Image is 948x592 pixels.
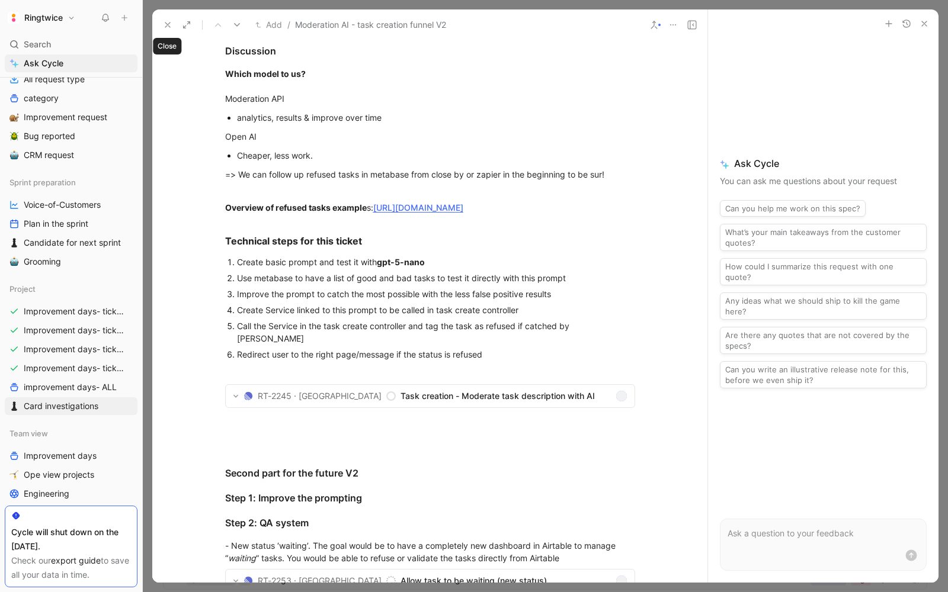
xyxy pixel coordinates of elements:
a: 🤸Ope view projects [5,466,137,484]
span: Improvement days- tickets ready- backend [24,343,126,355]
span: Card investigations [24,400,98,412]
a: 🐌Improvement request [5,108,137,126]
span: Improvement days- tickets ready- React [24,324,125,336]
a: 🪲Bug reported [5,127,137,145]
span: Voice-of-Customers [24,199,101,211]
a: Engineering [5,485,137,503]
div: Call the Service in the task create controller and tag the task as refused if catched by [PERSON_... [237,320,635,345]
a: Improvement days- tickets tackled ALL [5,303,137,320]
div: Create basic prompt and test it with [237,256,635,268]
span: Candidate for next sprint [24,237,121,249]
div: - New status ‘waiting’. The goal would be to have a completely new dashboard in Airtable to manag... [225,539,635,564]
span: Ask Cycle [720,156,927,170]
a: Improvement days- tickets ready- backend [5,340,137,358]
span: Plan in the sprint [24,218,88,230]
span: Moderation AI - task creation funnel V2 [295,18,446,32]
div: => We can follow up refused tasks in metabase from close by or zapier in the beginning to be sur! [225,168,635,181]
button: How could I summarize this request with one quote? [720,258,927,285]
button: 🐌 [7,110,21,124]
button: Can you write an illustrative release note for this, before we even ship it? [720,361,927,388]
button: 🪲 [7,129,21,143]
span: Engineering [24,488,69,500]
a: 🤖Grooming [5,253,137,271]
div: Search [5,36,137,53]
div: Day to day💾 All for exportcheckokr et iterationAll request typecategory🐌Improvement request🪲Bug r... [5,10,137,164]
div: Second part for the future V2 [225,466,635,480]
button: 🤖 [7,148,21,162]
div: Open AI [225,130,635,143]
div: Moderation API [225,67,635,105]
a: Improvement days- tickets ready-legacy [5,359,137,377]
span: Task creation - Moderate task description with AI [401,389,611,403]
a: Plan in the sprint [5,215,137,233]
div: analytics, results & improve over time [237,111,635,124]
div: Discussion [225,44,635,58]
img: 🤖 [9,257,19,266]
span: improvement days- ALL [24,381,117,393]
span: Improvement days- tickets tackled ALL [24,305,125,317]
div: Use metabase to have a list of good and bad tasks to test it directly with this prompt [237,272,635,284]
strong: gpt-5-nano [377,257,425,267]
span: Sprint preparation [9,176,76,188]
a: 🧞‍♂️Product view [5,504,137,522]
a: Ask Cycle [5,54,137,72]
div: Cycle will shut down on the [DATE]. [11,525,131,554]
a: ♟️Card investigations [5,397,137,415]
span: RT-2253 · [GEOGRAPHIC_DATA] [258,574,382,588]
button: Are there any quotes that are not covered by the specs? [720,327,927,354]
h1: Ringtwice [24,12,63,23]
img: ♟️ [9,401,19,411]
a: [URL][DOMAIN_NAME] [373,202,463,213]
span: / [287,18,290,32]
div: Step 2: QA system [225,516,635,530]
div: Check our to save all your data in time. [11,554,131,582]
svg: Backlog [386,576,396,585]
button: ♟️ [7,399,21,413]
button: Add [252,18,285,32]
p: You can ask me questions about your request [720,174,927,188]
span: Bug reported [24,130,75,142]
div: Team view [5,424,137,442]
div: Sprint preparation [5,173,137,191]
div: Improve the prompt to catch the most possible with the less false positive results [237,288,635,300]
span: Grooming [24,256,61,268]
a: category [5,89,137,107]
div: Step 1: Improve the prompting [225,491,635,505]
span: Improvement days [24,450,97,462]
button: Any ideas what we should ship to kill the game here? [720,292,927,320]
img: 🪲 [9,131,19,141]
div: Cheaper, less work. [237,149,635,162]
img: 🤖 [9,150,19,160]
a: Improvement days- tickets ready- React [5,321,137,339]
button: 🤖 [7,255,21,269]
a: ♟️Candidate for next sprint [5,234,137,252]
a: All request type [5,70,137,88]
strong: Overview of refused tasks example [225,202,367,213]
span: Improvement days- tickets ready-legacy [24,362,125,374]
a: Voice-of-Customers [5,196,137,214]
div: Close [153,38,181,54]
a: export guide [51,555,101,565]
svg: Todo [386,391,396,401]
img: 🐌 [9,112,19,122]
img: ♟️ [9,238,19,247]
span: Project [9,283,36,295]
button: 🤸 [7,468,21,482]
img: Ringtwice [8,12,20,24]
div: Create Service linked to this prompt to be called in task create controller [237,304,635,316]
button: RingtwiceRingtwice [5,9,78,26]
button: Can you help me work on this spec? [720,200,866,217]
div: s: [225,189,635,214]
div: ProjectImprovement days- tickets tackled ALLImprovement days- tickets ready- ReactImprovement day... [5,280,137,415]
div: Sprint preparationVoice-of-CustomersPlan in the sprint♟️Candidate for next sprint🤖Grooming [5,173,137,271]
button: ♟️ [7,236,21,250]
span: RT-2245 · [GEOGRAPHIC_DATA] [258,389,382,403]
span: category [24,92,59,104]
div: Redirect user to the right page/message if the status is refused [237,348,635,361]
span: CRM request [24,149,74,161]
div: Project [5,280,137,298]
img: 🤸 [9,470,19,480]
span: Ask Cycle [24,56,63,70]
span: Allow task to be waiting (new status) [401,574,611,588]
